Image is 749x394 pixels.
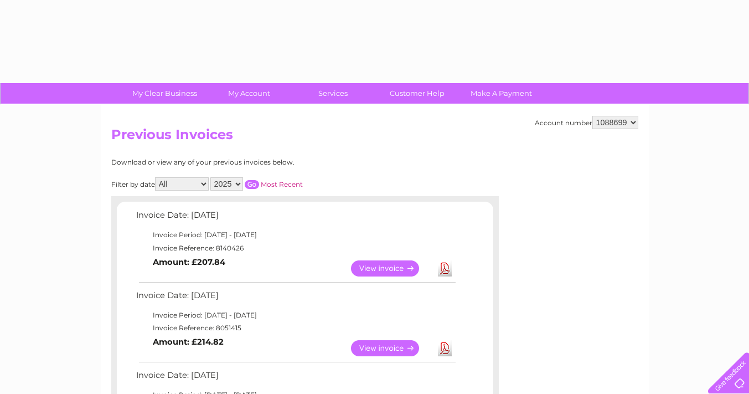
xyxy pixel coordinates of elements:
[133,368,457,388] td: Invoice Date: [DATE]
[535,116,638,129] div: Account number
[371,83,463,104] a: Customer Help
[153,257,225,267] b: Amount: £207.84
[111,177,402,191] div: Filter by date
[203,83,295,104] a: My Account
[438,260,452,277] a: Download
[456,83,547,104] a: Make A Payment
[133,309,457,322] td: Invoice Period: [DATE] - [DATE]
[111,158,402,166] div: Download or view any of your previous invoices below.
[111,127,638,148] h2: Previous Invoices
[133,228,457,242] td: Invoice Period: [DATE] - [DATE]
[438,340,452,356] a: Download
[119,83,210,104] a: My Clear Business
[153,337,224,347] b: Amount: £214.82
[261,180,303,188] a: Most Recent
[287,83,379,104] a: Services
[133,242,457,255] td: Invoice Reference: 8140426
[133,288,457,309] td: Invoice Date: [DATE]
[133,321,457,335] td: Invoice Reference: 8051415
[351,340,432,356] a: View
[351,260,432,277] a: View
[133,208,457,228] td: Invoice Date: [DATE]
